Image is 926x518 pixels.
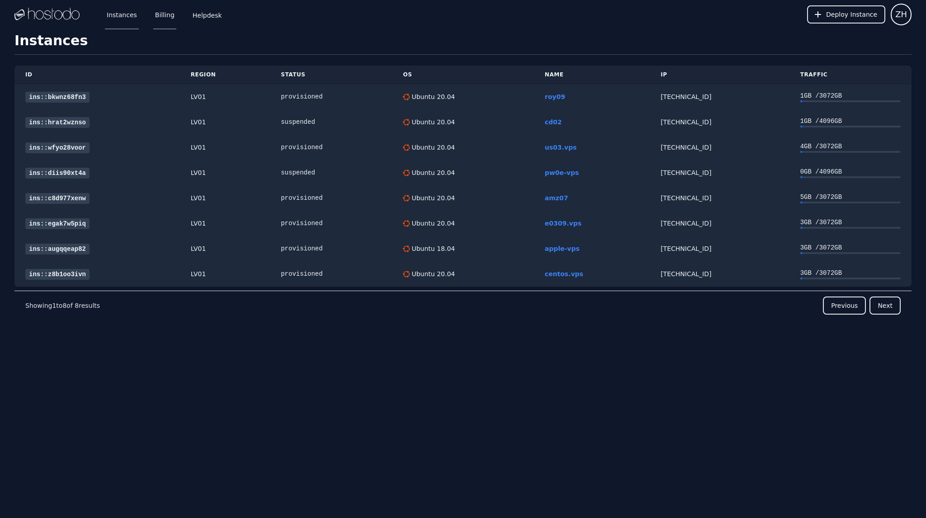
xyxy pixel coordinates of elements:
[25,193,90,204] a: ins::c8d977xenw
[281,269,381,278] div: provisioned
[403,220,410,227] img: Ubuntu 20.04
[191,143,259,152] div: LV01
[661,118,779,127] div: [TECHNICAL_ID]
[891,4,912,25] button: User menu
[281,219,381,228] div: provisioned
[410,143,455,152] div: Ubuntu 20.04
[807,5,885,24] button: Deploy Instance
[392,66,534,84] th: OS
[410,244,455,253] div: Ubuntu 18.04
[800,218,901,227] div: 3 GB / 3072 GB
[823,297,866,315] button: Previous
[534,66,650,84] th: Name
[191,168,259,177] div: LV01
[25,218,90,229] a: ins::egak7w5piq
[191,118,259,127] div: LV01
[545,245,580,252] a: apple-vps
[14,33,912,55] h1: Instances
[800,117,901,126] div: 1 GB / 4096 GB
[14,291,912,320] nav: Pagination
[650,66,789,84] th: IP
[403,195,410,202] img: Ubuntu 20.04
[410,219,455,228] div: Ubuntu 20.04
[661,143,779,152] div: [TECHNICAL_ID]
[25,142,90,153] a: ins::wfyo28voor
[14,66,180,84] th: ID
[25,301,100,310] p: Showing to of results
[545,270,583,278] a: centos.vps
[410,92,455,101] div: Ubuntu 20.04
[281,118,381,127] div: suspended
[800,167,901,176] div: 0 GB / 4096 GB
[661,193,779,202] div: [TECHNICAL_ID]
[281,193,381,202] div: provisioned
[545,220,581,227] a: e0309.vps
[270,66,392,84] th: Status
[191,193,259,202] div: LV01
[661,244,779,253] div: [TECHNICAL_ID]
[403,119,410,126] img: Ubuntu 20.04
[410,118,455,127] div: Ubuntu 20.04
[180,66,270,84] th: Region
[800,193,901,202] div: 5 GB / 3072 GB
[789,66,912,84] th: Traffic
[25,244,90,254] a: ins::augqqeap82
[869,297,901,315] button: Next
[281,143,381,152] div: provisioned
[281,244,381,253] div: provisioned
[661,168,779,177] div: [TECHNICAL_ID]
[75,302,79,309] span: 8
[410,193,455,202] div: Ubuntu 20.04
[410,269,455,278] div: Ubuntu 20.04
[403,170,410,176] img: Ubuntu 20.04
[25,92,90,103] a: ins::bkwnz68fn3
[545,93,565,100] a: roy09
[800,142,901,151] div: 4 GB / 3072 GB
[281,168,381,177] div: suspended
[403,94,410,100] img: Ubuntu 20.04
[661,92,779,101] div: [TECHNICAL_ID]
[25,117,90,128] a: ins::hrat2wznso
[800,243,901,252] div: 3 GB / 3072 GB
[895,8,907,21] span: ZH
[403,271,410,278] img: Ubuntu 20.04
[14,8,80,21] img: Logo
[52,302,56,309] span: 1
[403,144,410,151] img: Ubuntu 20.04
[191,244,259,253] div: LV01
[410,168,455,177] div: Ubuntu 20.04
[545,118,562,126] a: cd02
[661,219,779,228] div: [TECHNICAL_ID]
[191,219,259,228] div: LV01
[661,269,779,278] div: [TECHNICAL_ID]
[25,269,90,280] a: ins::z8b1oo3ivn
[826,10,877,19] span: Deploy Instance
[191,92,259,101] div: LV01
[800,91,901,100] div: 1 GB / 3072 GB
[403,245,410,252] img: Ubuntu 18.04
[545,194,568,202] a: amz07
[25,168,90,179] a: ins::diis90xt4a
[191,269,259,278] div: LV01
[545,144,577,151] a: us03.vps
[62,302,66,309] span: 8
[800,268,901,278] div: 3 GB / 3072 GB
[281,92,381,101] div: provisioned
[545,169,579,176] a: pw0e-vps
